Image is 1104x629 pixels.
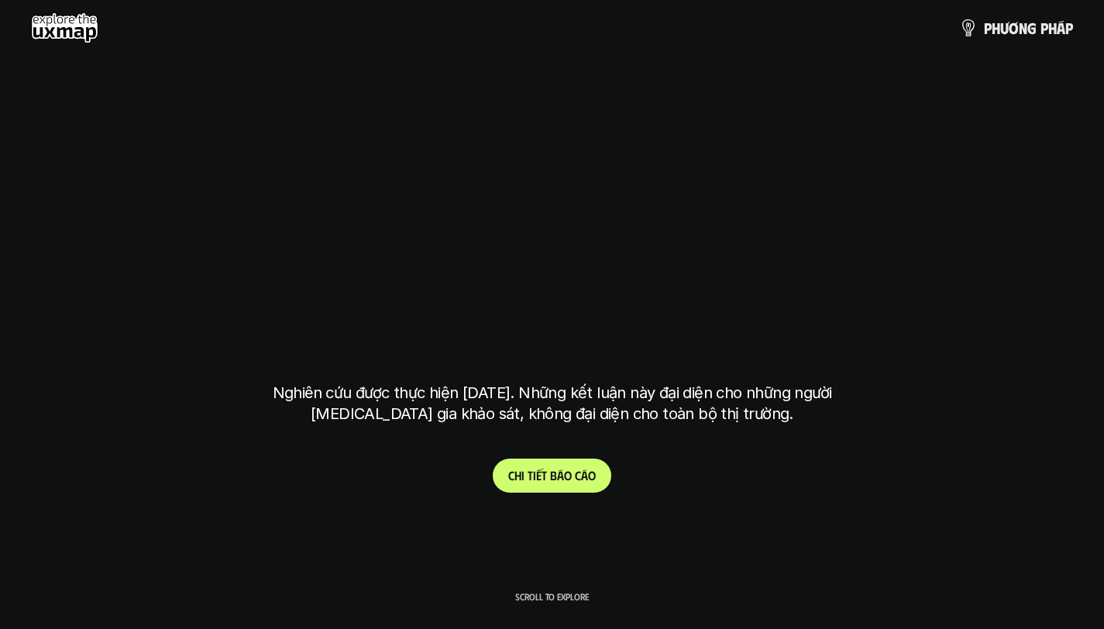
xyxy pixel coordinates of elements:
a: phươngpháp [959,12,1073,43]
span: g [1027,19,1037,36]
span: á [581,468,588,483]
span: ơ [1009,19,1019,36]
span: t [542,468,547,483]
span: h [514,468,521,483]
h6: Kết quả nghiên cứu [499,141,617,159]
span: h [1048,19,1057,36]
span: i [521,468,524,483]
span: n [1019,19,1027,36]
a: Chitiếtbáocáo [493,459,611,493]
span: c [575,468,581,483]
span: b [550,468,557,483]
span: C [508,468,514,483]
span: ế [536,468,542,483]
h1: tại [GEOGRAPHIC_DATA] [276,301,828,366]
span: p [984,19,992,36]
h1: phạm vi công việc của [270,179,835,244]
p: Nghiên cứu được thực hiện [DATE]. Những kết luận này đại diện cho những người [MEDICAL_DATA] gia ... [262,383,843,424]
span: p [1065,19,1073,36]
span: á [1057,19,1065,36]
span: á [557,468,564,483]
p: Scroll to explore [515,591,589,602]
span: p [1040,19,1048,36]
span: h [992,19,1000,36]
span: t [528,468,533,483]
span: o [588,468,596,483]
span: o [564,468,572,483]
span: ư [1000,19,1009,36]
span: i [533,468,536,483]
